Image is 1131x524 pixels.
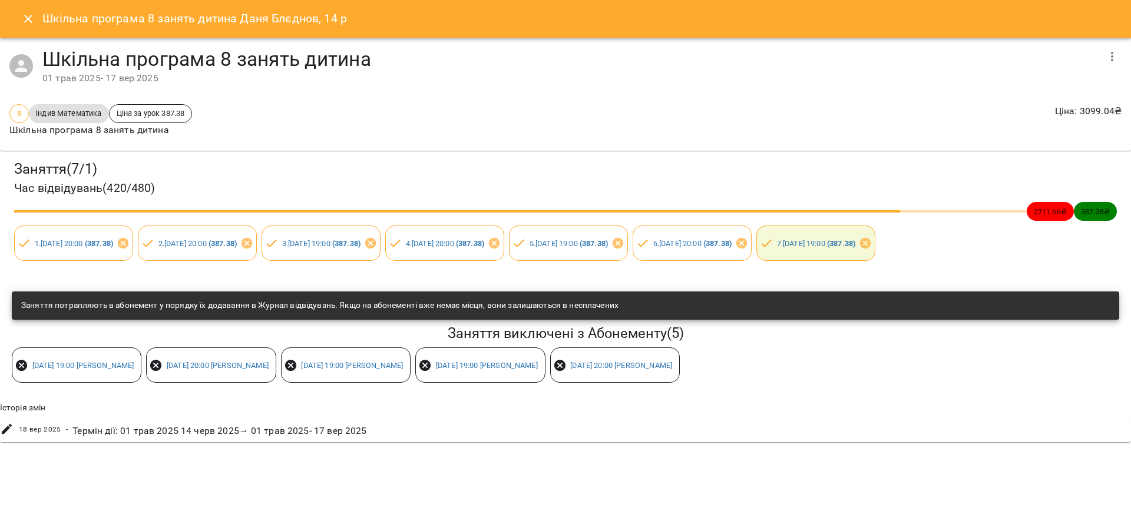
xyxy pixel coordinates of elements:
[10,108,28,119] span: 8
[138,225,257,261] div: 2.[DATE] 20:00 (387.38)
[1055,104,1122,118] p: Ціна : 3099.04 ₴
[70,422,369,440] div: Термін дії : 01 трав 2025 14 черв 2025 → 01 трав 2025 - 17 вер 2025
[14,179,1117,197] h4: Час відвідувань ( 420 / 480 )
[29,108,108,119] span: індив Математика
[14,5,42,33] button: Close
[1074,206,1117,217] span: 387.38 ₴
[209,239,237,248] b: ( 387.38 )
[14,225,133,261] div: 1.[DATE] 20:00 (387.38)
[85,239,113,248] b: ( 387.38 )
[262,225,381,261] div: 3.[DATE] 19:00 (387.38)
[756,225,875,261] div: 7.[DATE] 19:00 (387.38)
[827,239,855,248] b: ( 387.38 )
[158,239,237,248] a: 2.[DATE] 20:00 (387.38)
[42,9,348,28] h6: Шкільна програма 8 занять дитина Даня Блєднов, 14 р
[42,47,1098,71] h4: Шкільна програма 8 занять дитина
[14,160,1117,178] h3: Заняття ( 7 / 1 )
[32,361,134,370] a: [DATE] 19:00 [PERSON_NAME]
[9,123,192,137] p: Шкільна програма 8 занять дитина
[1027,206,1074,217] span: 2711.66 ₴
[406,239,484,248] a: 4.[DATE] 20:00 (387.38)
[530,239,608,248] a: 5.[DATE] 19:00 (387.38)
[167,361,269,370] a: [DATE] 20:00 [PERSON_NAME]
[456,239,484,248] b: ( 387.38 )
[66,424,68,436] span: -
[570,361,672,370] a: [DATE] 20:00 [PERSON_NAME]
[12,324,1119,343] h5: Заняття виключені з Абонементу ( 5 )
[42,71,1098,85] div: 01 трав 2025 - 17 вер 2025
[282,239,361,248] a: 3.[DATE] 19:00 (387.38)
[777,239,855,248] a: 7.[DATE] 19:00 (387.38)
[580,239,608,248] b: ( 387.38 )
[332,239,361,248] b: ( 387.38 )
[653,239,732,248] a: 6.[DATE] 20:00 (387.38)
[301,361,403,370] a: [DATE] 19:00 [PERSON_NAME]
[35,239,113,248] a: 1.[DATE] 20:00 (387.38)
[385,225,504,261] div: 4.[DATE] 20:00 (387.38)
[110,108,192,119] span: Ціна за урок 387.38
[703,239,732,248] b: ( 387.38 )
[19,424,61,436] span: 18 вер 2025
[436,361,538,370] a: [DATE] 19:00 [PERSON_NAME]
[21,295,619,316] div: Заняття потрапляють в абонемент у порядку їх додавання в Журнал відвідувань. Якщо на абонементі в...
[509,225,628,261] div: 5.[DATE] 19:00 (387.38)
[633,225,752,261] div: 6.[DATE] 20:00 (387.38)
